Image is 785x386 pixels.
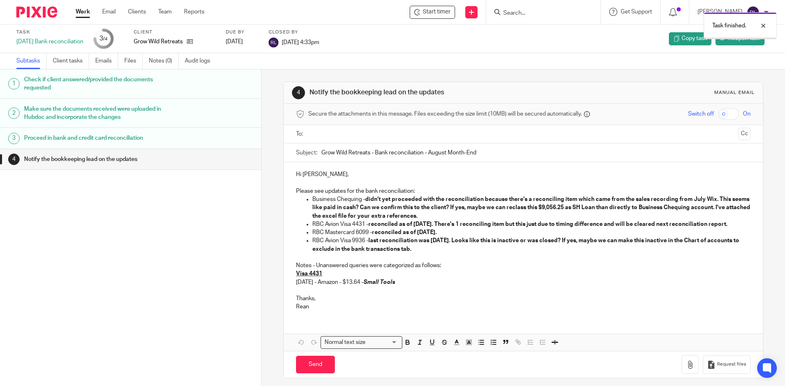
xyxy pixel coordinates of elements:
[134,38,183,46] p: Grow Wild Retreats
[717,361,746,368] span: Request files
[282,39,319,45] span: [DATE] 4:33pm
[296,303,750,311] p: Rean
[185,53,216,69] a: Audit logs
[8,78,20,89] div: 1
[134,29,215,36] label: Client
[16,7,57,18] img: Pixie
[296,130,305,138] label: To:
[296,295,750,303] p: Thanks,
[410,6,455,19] div: Grow Wild Retreats - August 2025 Bank reconciliation
[8,154,20,165] div: 4
[312,196,751,219] strong: didn't yet proceeded with the reconciliation because there's a reconciling item which came from t...
[184,8,204,16] a: Reports
[128,8,146,16] a: Clients
[226,38,258,46] div: [DATE]
[24,74,177,94] h1: Check if client answered/provided the documents requested
[368,338,397,347] input: Search for option
[124,53,143,69] a: Files
[24,153,177,165] h1: Notify the bookkeeping lead on the updates
[312,237,750,253] p: RBC Avion Visa 9936 -
[296,271,322,277] u: Visa 4431
[296,278,750,286] p: [DATE] - Amazon - $13.64 -
[688,110,714,118] span: Switch off
[738,128,751,140] button: Cc
[16,29,83,36] label: Task
[323,338,367,347] span: Normal text size
[308,110,582,118] span: Secure the attachments in this message. Files exceeding the size limit (10MB) will be secured aut...
[269,38,278,47] img: svg%3E
[321,336,402,349] div: Search for option
[102,8,116,16] a: Email
[747,6,760,19] img: svg%3E
[103,37,108,41] small: /4
[76,8,90,16] a: Work
[95,53,118,69] a: Emails
[158,8,172,16] a: Team
[99,34,108,43] div: 3
[363,279,395,285] em: Small Tools
[703,355,750,374] button: Request files
[53,53,89,69] a: Client tasks
[312,238,740,252] strong: last reconciliation was [DATE]. Looks like this is inactive or was closed? If yes, maybe we can m...
[368,221,727,227] strong: reconciled as of [DATE]. There's 1 reconciling item but this just due to timing difference and wi...
[149,53,179,69] a: Notes (0)
[310,88,541,97] h1: Notify the bookkeeping lead on the updates
[8,133,20,144] div: 3
[712,22,746,30] p: Task finished.
[24,103,177,124] h1: Make sure the documents received were uploaded in Hubdoc and incorporate the changes
[743,110,751,118] span: On
[296,170,750,178] p: Hi [PERSON_NAME],
[312,195,750,220] p: Business Chequing -
[714,89,755,96] div: Manual email
[296,149,317,157] label: Subject:
[16,38,83,46] div: [DATE] Bank reconciliation
[292,86,305,99] div: 4
[312,220,750,228] p: RBC Avion Visa 4431 -
[8,107,20,119] div: 2
[296,356,335,373] input: Send
[296,261,750,270] p: Notes - Unanswered queries were categorized as follows:
[296,187,750,195] p: Please see updates for the bank reconciliation:
[269,29,319,36] label: Closed by
[16,53,47,69] a: Subtasks
[372,230,437,235] strong: reconciled as of [DATE].
[312,228,750,237] p: RBC Mastercard 6099 -
[226,29,258,36] label: Due by
[24,132,177,144] h1: Proceed in bank and credit card reconciliation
